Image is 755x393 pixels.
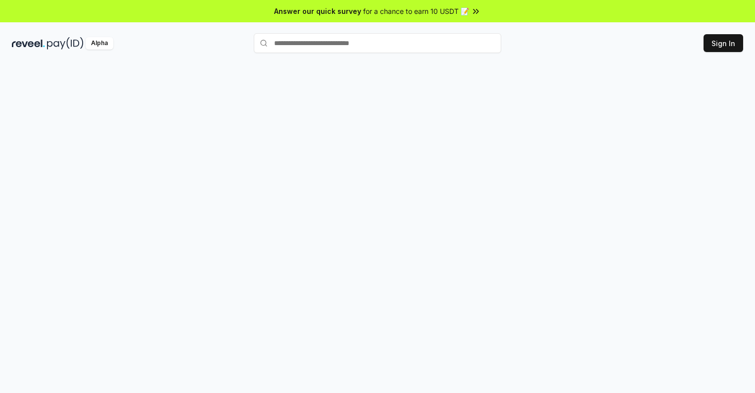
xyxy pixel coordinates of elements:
[47,37,84,50] img: pay_id
[274,6,361,16] span: Answer our quick survey
[704,34,743,52] button: Sign In
[363,6,469,16] span: for a chance to earn 10 USDT 📝
[86,37,113,50] div: Alpha
[12,37,45,50] img: reveel_dark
